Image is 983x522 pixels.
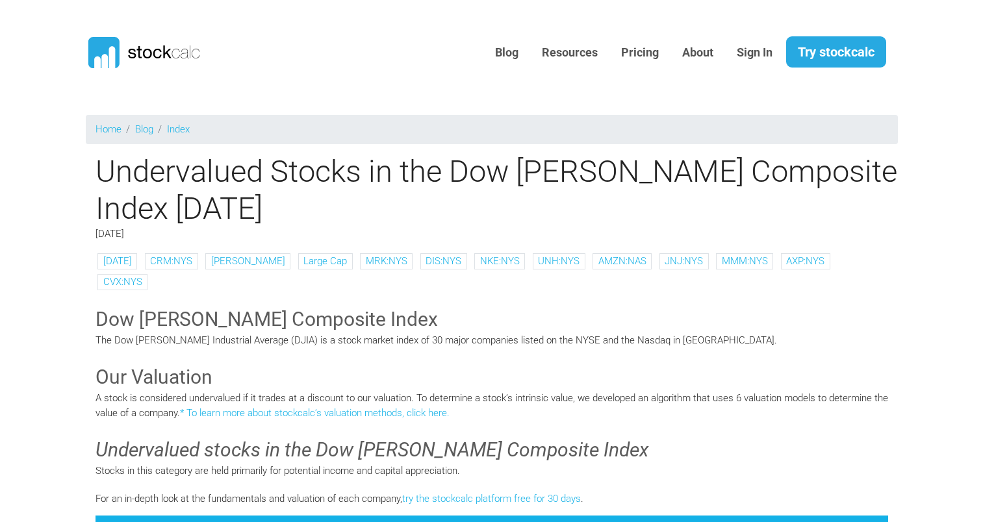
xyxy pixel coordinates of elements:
a: Home [96,123,121,135]
a: [PERSON_NAME] [211,255,285,267]
a: AMZN:NAS [598,255,646,267]
h3: Dow [PERSON_NAME] Composite Index [96,306,888,333]
a: [DATE] [103,255,132,267]
a: Pricing [611,37,669,69]
h3: Undervalued stocks in the Dow [PERSON_NAME] Composite Index [96,436,888,464]
a: UNH:NYS [538,255,580,267]
nav: breadcrumb [86,115,898,144]
a: try the stockcalc platform free for 30 days [402,493,581,504]
p: For an in-depth look at the fundamentals and valuation of each company, . [96,491,888,506]
a: Large Cap [303,255,347,267]
p: The Dow [PERSON_NAME] Industrial Average (DJIA) is a stock market index of 30 major companies lis... [96,333,888,348]
a: AXP:NYS [786,255,824,267]
a: Sign In [727,37,782,69]
a: CVX:NYS [103,276,142,288]
a: Blog [485,37,528,69]
a: Resources [532,37,607,69]
h1: Undervalued Stocks in the Dow [PERSON_NAME] Composite Index [DATE] [86,153,898,227]
a: About [672,37,723,69]
a: To learn more about stockcalc’s valuation methods, click here. [186,407,450,419]
a: MRK:NYS [366,255,407,267]
a: MMM:NYS [722,255,768,267]
span: [DATE] [96,228,124,240]
p: Stocks in this category are held primarily for potential income and capital appreciation. [96,464,888,478]
a: JNJ:NYS [665,255,703,267]
a: DIS:NYS [426,255,461,267]
a: NKE:NYS [480,255,520,267]
a: CRM:NYS [150,255,192,267]
a: Blog [135,123,153,135]
a: Try stockcalc [786,36,886,68]
a: Index [167,123,190,135]
h3: Our Valuation [96,364,888,391]
p: A stock is considered undervalued if it trades at a discount to our valuation. To determine a sto... [96,391,888,420]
